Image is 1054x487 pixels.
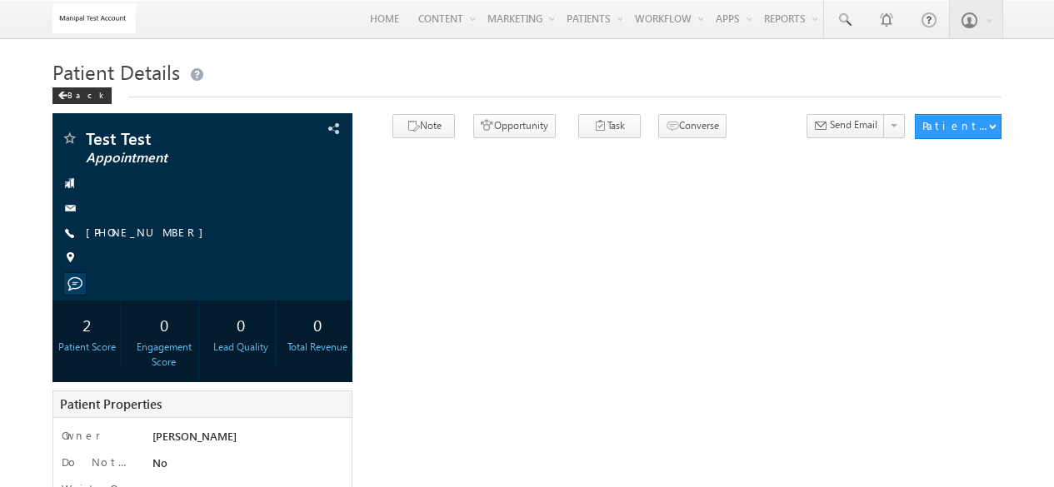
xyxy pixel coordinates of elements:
[52,87,120,101] a: Back
[211,309,271,340] div: 0
[62,428,101,443] label: Owner
[134,340,194,370] div: Engagement Score
[86,130,270,147] span: Test Test
[287,309,347,340] div: 0
[57,309,117,340] div: 2
[57,340,117,355] div: Patient Score
[52,4,136,33] img: Custom Logo
[86,150,270,166] span: Appointment
[152,429,237,443] span: [PERSON_NAME]
[830,117,877,132] span: Send Email
[392,114,455,138] button: Note
[134,309,194,340] div: 0
[148,455,340,478] div: No
[86,225,212,239] a: [PHONE_NUMBER]
[62,455,132,470] label: Do Not Call
[52,87,112,104] div: Back
[915,114,1001,139] button: Patient Actions
[658,114,727,138] button: Converse
[52,58,180,85] span: Patient Details
[287,340,347,355] div: Total Revenue
[578,114,641,138] button: Task
[473,114,556,138] button: Opportunity
[211,340,271,355] div: Lead Quality
[922,118,993,133] div: Patient Actions
[807,114,885,138] button: Send Email
[60,395,162,412] span: Patient Properties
